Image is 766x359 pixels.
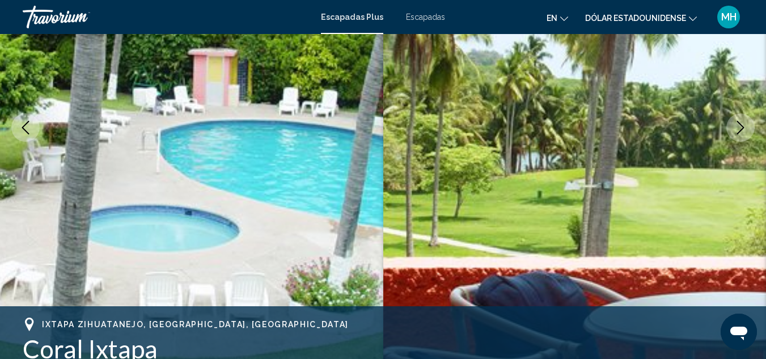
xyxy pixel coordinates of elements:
[547,10,568,26] button: Cambiar idioma
[42,320,349,329] font: Ixtapa Zihuatanejo, [GEOGRAPHIC_DATA], [GEOGRAPHIC_DATA]
[721,11,737,23] font: MH
[585,14,686,23] font: Dólar estadounidense
[321,12,383,22] a: Escapadas Plus
[11,113,40,142] button: Imagen anterior
[406,12,445,22] a: Escapadas
[721,314,757,350] iframe: Botón para iniciar la ventana de mensajería
[547,14,557,23] font: en
[585,10,697,26] button: Cambiar moneda
[726,113,755,142] button: Siguiente imagen
[714,5,743,29] button: Menú de usuario
[23,6,310,28] a: Travorium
